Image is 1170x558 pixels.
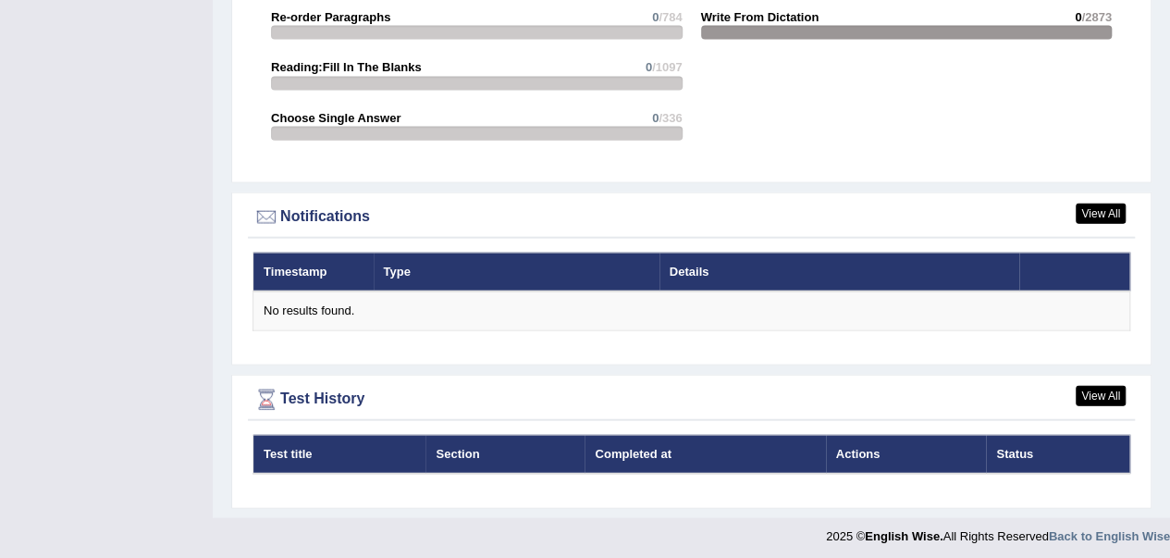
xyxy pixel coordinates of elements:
th: Details [659,253,1019,291]
span: 0 [652,111,659,125]
div: Test History [252,386,1130,414]
strong: Reading:Fill In The Blanks [271,60,422,74]
div: Notifications [252,204,1130,231]
a: Back to English Wise [1049,529,1170,543]
span: 0 [1075,10,1081,24]
strong: Write From Dictation [701,10,819,24]
span: /336 [659,111,682,125]
span: /784 [659,10,682,24]
th: Section [425,435,585,474]
th: Status [986,435,1129,474]
div: No results found. [264,303,1119,320]
th: Timestamp [253,253,374,291]
th: Completed at [585,435,825,474]
strong: English Wise. [865,529,942,543]
a: View All [1076,386,1126,406]
span: 0 [646,60,652,74]
span: /1097 [652,60,683,74]
strong: Choose Single Answer [271,111,400,125]
th: Test title [253,435,426,474]
span: 0 [652,10,659,24]
th: Type [374,253,659,291]
strong: Re-order Paragraphs [271,10,390,24]
span: /2873 [1081,10,1112,24]
th: Actions [826,435,987,474]
div: 2025 © All Rights Reserved [826,518,1170,545]
a: View All [1076,204,1126,224]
